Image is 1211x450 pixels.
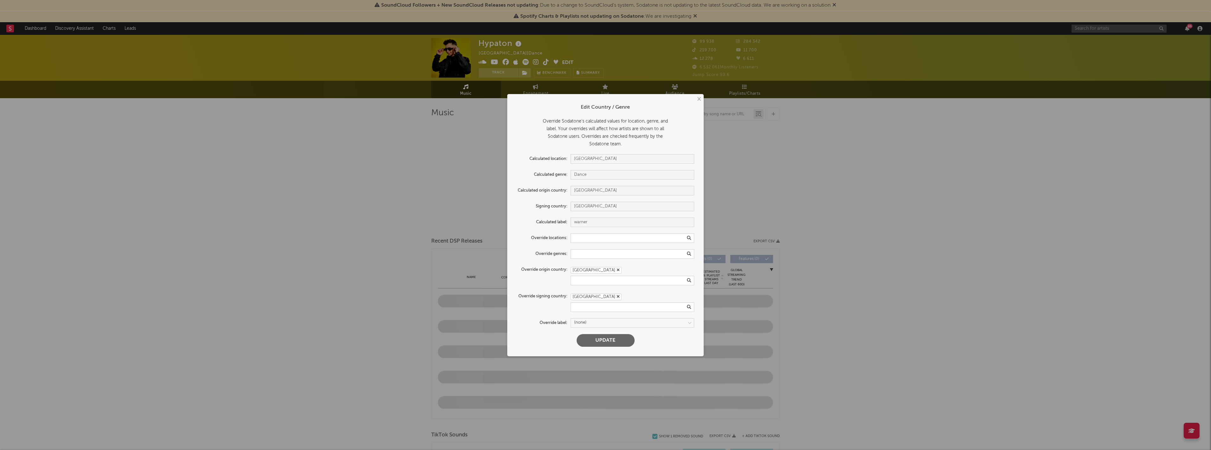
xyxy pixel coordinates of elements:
div: Edit Country / Genre [517,104,694,111]
label: Override origin country: [517,265,571,273]
label: Signing country: [517,202,571,209]
div: [GEOGRAPHIC_DATA] [571,294,622,300]
label: Override genres: [517,249,571,257]
label: Override label: [517,318,571,326]
label: Override locations: [517,233,571,241]
label: Calculated origin country: [517,186,571,193]
div: Override Sodatone's calculated values for location, genre, and label. Your overrides will affect ... [517,117,694,148]
button: × [695,96,702,103]
label: Calculated label: [517,218,571,225]
label: Calculated genre: [517,170,571,178]
label: Calculated location: [517,154,571,162]
label: Override signing country: [517,292,571,299]
button: Update [577,334,635,347]
div: [GEOGRAPHIC_DATA] [571,267,622,274]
